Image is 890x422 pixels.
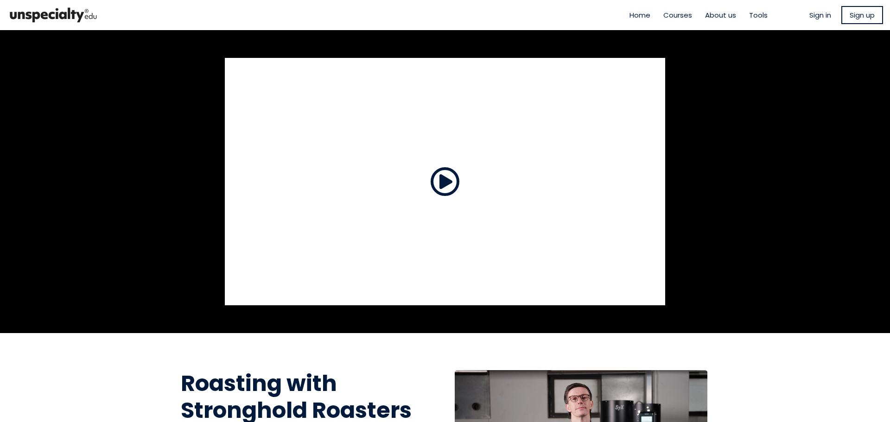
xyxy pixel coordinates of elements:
a: Tools [749,10,768,20]
a: Courses [663,10,692,20]
a: Home [629,10,650,20]
span: Sign up [850,10,875,20]
a: Sign in [809,10,831,20]
a: Sign up [841,6,883,24]
a: About us [705,10,736,20]
img: bc390a18feecddb333977e298b3a00a1.png [7,4,100,26]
